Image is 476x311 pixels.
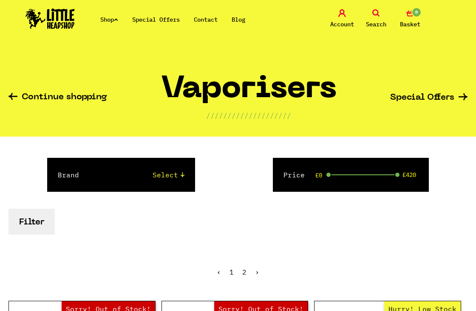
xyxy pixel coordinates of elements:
span: £420 [402,171,416,178]
span: Basket [400,19,420,29]
a: Contact [194,16,218,23]
label: Brand [58,170,79,180]
span: Search [366,19,386,29]
a: Next » [255,268,259,276]
a: Continue shopping [8,93,107,103]
span: 1 [229,268,234,276]
p: //////////////////// [206,110,291,120]
a: 2 [242,268,246,276]
h1: Vaporisers [161,75,337,110]
a: Special Offers [132,16,180,23]
span: 0 [411,7,422,17]
a: Blog [232,16,245,23]
a: Special Offers [390,93,467,102]
a: 0 Basket [395,9,425,29]
a: Search [361,9,391,29]
button: Filter [8,209,55,235]
span: Account [330,19,354,29]
span: ‹ [217,268,221,276]
a: Shop [100,16,118,23]
img: Little Head Shop Logo [25,8,75,29]
li: « Previous [217,269,221,275]
label: Price [283,170,305,180]
span: £0 [315,172,322,179]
